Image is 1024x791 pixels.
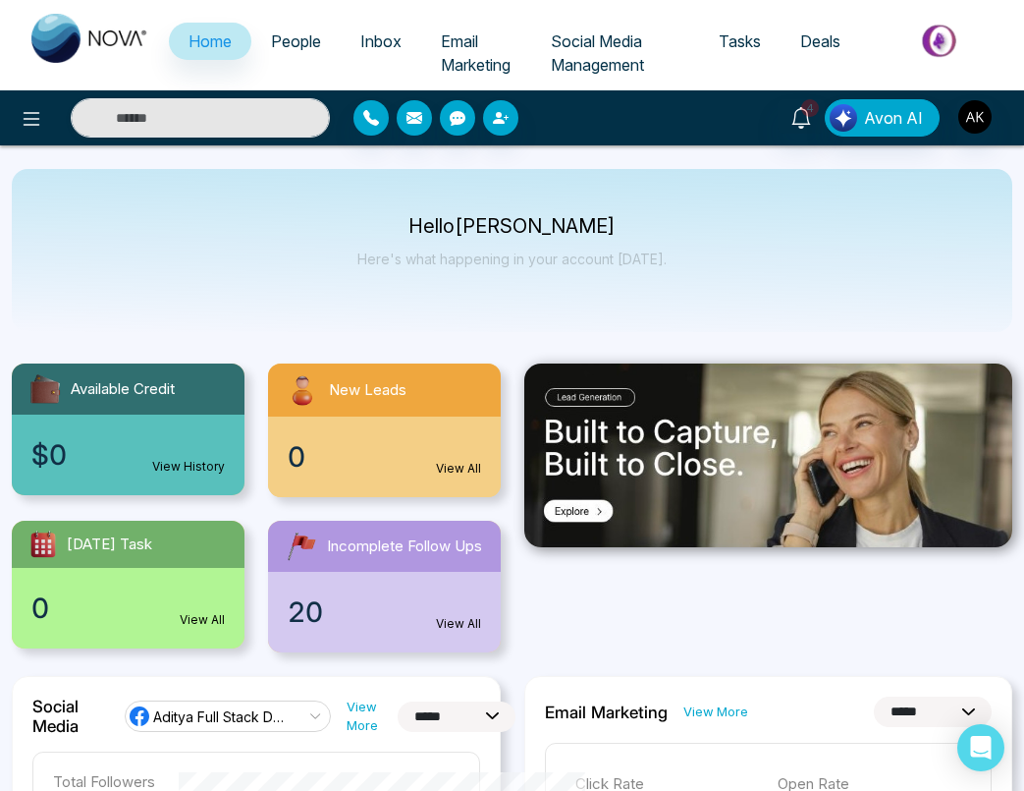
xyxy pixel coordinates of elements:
[284,371,321,409] img: newLeads.svg
[357,251,667,267] p: Here's what happening in your account [DATE].
[271,31,321,51] span: People
[288,436,305,478] span: 0
[719,31,761,51] span: Tasks
[699,23,781,60] a: Tasks
[957,724,1004,771] div: Open Intercom Messenger
[357,218,667,235] p: Hello [PERSON_NAME]
[329,379,406,402] span: New Leads
[256,521,512,652] a: Incomplete Follow Ups20View All
[31,434,67,476] span: $0
[341,23,421,60] a: Inbox
[781,23,860,60] a: Deals
[27,371,63,407] img: availableCredit.svg
[256,364,512,497] a: New Leads0View All
[152,458,225,476] a: View History
[71,378,175,401] span: Available Credit
[169,23,251,60] a: Home
[801,99,819,117] span: 4
[180,611,225,629] a: View All
[683,703,748,721] a: View More
[545,703,668,722] h2: Email Marketing
[31,588,49,629] span: 0
[288,592,323,633] span: 20
[251,23,341,60] a: People
[864,106,923,130] span: Avon AI
[524,364,1013,547] img: .
[830,104,857,132] img: Lead Flow
[360,31,402,51] span: Inbox
[32,697,109,736] h2: Social Media
[189,31,232,51] span: Home
[825,99,940,137] button: Avon AI
[421,23,531,84] a: Email Marketing
[153,707,290,726] span: Aditya Full Stack Developer
[31,14,149,63] img: Nova CRM Logo
[347,698,398,735] a: View More
[53,772,155,791] p: Total Followers
[870,19,1012,63] img: Market-place.gif
[441,31,511,75] span: Email Marketing
[284,529,319,564] img: followUps.svg
[958,100,992,134] img: User Avatar
[800,31,840,51] span: Deals
[436,460,481,478] a: View All
[436,615,481,633] a: View All
[531,23,699,84] a: Social Media Management
[327,536,482,558] span: Incomplete Follow Ups
[551,31,644,75] span: Social Media Management
[778,99,825,134] a: 4
[67,534,152,556] span: [DATE] Task
[27,529,59,560] img: todayTask.svg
